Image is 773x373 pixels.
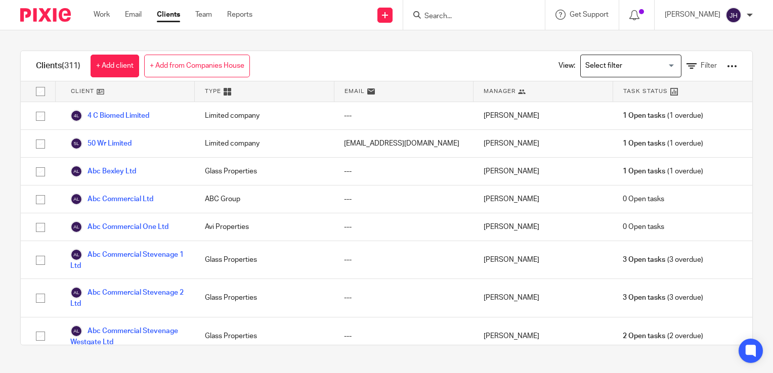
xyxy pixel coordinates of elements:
[70,137,132,150] a: 50 Wr Limited
[70,325,185,347] a: Abc Commercial Stevenage Westgate Ltd
[543,51,737,81] div: View:
[623,255,665,265] span: 3 Open tasks
[623,111,665,121] span: 1 Open tasks
[144,55,250,77] a: + Add from Companies House
[195,279,334,316] div: Glass Properties
[94,10,110,20] a: Work
[474,102,613,129] div: [PERSON_NAME]
[20,8,71,22] img: Pixie
[623,166,703,176] span: (1 overdue)
[195,213,334,241] div: Avi Properties
[70,193,153,205] a: Abc Commercial Ltd
[195,102,334,129] div: Limited company
[345,87,365,96] span: Email
[195,185,334,213] div: ABC Group
[474,130,613,157] div: [PERSON_NAME]
[334,102,474,129] div: ---
[70,249,82,261] img: svg%3E
[195,130,334,157] div: Limited company
[474,158,613,185] div: [PERSON_NAME]
[70,110,149,122] a: 4 C Biomed Limited
[623,194,664,204] span: 0 Open tasks
[334,213,474,241] div: ---
[580,55,681,77] div: Search for option
[623,331,665,341] span: 2 Open tasks
[195,317,334,355] div: Glass Properties
[195,241,334,278] div: Glass Properties
[70,165,136,177] a: Abc Bexley Ltd
[70,221,82,233] img: svg%3E
[70,165,82,177] img: svg%3E
[71,87,94,96] span: Client
[474,213,613,241] div: [PERSON_NAME]
[334,185,474,213] div: ---
[570,11,609,18] span: Get Support
[91,55,139,77] a: + Add client
[157,10,180,20] a: Clients
[623,138,703,149] span: (1 overdue)
[125,10,142,20] a: Email
[474,241,613,278] div: [PERSON_NAME]
[70,221,168,233] a: Abc Commercial One Ltd
[31,82,50,101] input: Select all
[334,241,474,278] div: ---
[484,87,516,96] span: Manager
[665,10,720,20] p: [PERSON_NAME]
[36,61,80,71] h1: Clients
[623,222,664,232] span: 0 Open tasks
[423,12,514,21] input: Search
[70,249,185,271] a: Abc Commercial Stevenage 1 Ltd
[623,166,665,176] span: 1 Open tasks
[474,279,613,316] div: [PERSON_NAME]
[70,325,82,337] img: svg%3E
[70,137,82,150] img: svg%3E
[195,10,212,20] a: Team
[623,255,703,265] span: (3 overdue)
[70,110,82,122] img: svg%3E
[70,193,82,205] img: svg%3E
[227,10,252,20] a: Reports
[623,293,703,303] span: (3 overdue)
[474,185,613,213] div: [PERSON_NAME]
[334,130,474,157] div: [EMAIL_ADDRESS][DOMAIN_NAME]
[334,317,474,355] div: ---
[623,138,665,149] span: 1 Open tasks
[582,57,675,75] input: Search for option
[70,287,82,299] img: svg%3E
[623,331,703,341] span: (2 overdue)
[70,287,185,309] a: Abc Commercial Stevenage 2 Ltd
[623,293,665,303] span: 3 Open tasks
[334,158,474,185] div: ---
[195,158,334,185] div: Glass Properties
[701,62,717,69] span: Filter
[334,279,474,316] div: ---
[474,317,613,355] div: [PERSON_NAME]
[62,62,80,70] span: (311)
[623,111,703,121] span: (1 overdue)
[725,7,742,23] img: svg%3E
[205,87,221,96] span: Type
[623,87,668,96] span: Task Status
